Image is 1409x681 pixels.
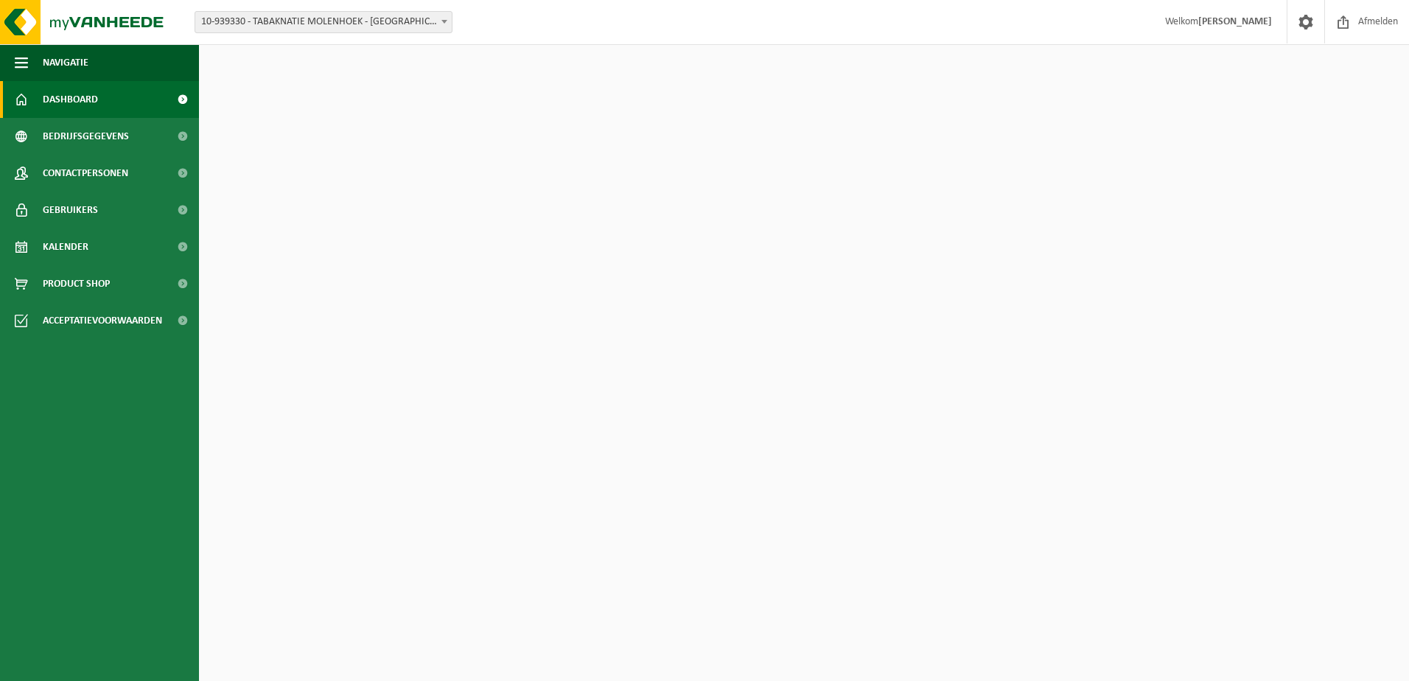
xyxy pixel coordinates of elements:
[43,44,88,81] span: Navigatie
[43,302,162,339] span: Acceptatievoorwaarden
[43,118,129,155] span: Bedrijfsgegevens
[1198,16,1272,27] strong: [PERSON_NAME]
[43,192,98,228] span: Gebruikers
[43,228,88,265] span: Kalender
[43,81,98,118] span: Dashboard
[43,155,128,192] span: Contactpersonen
[43,265,110,302] span: Product Shop
[195,12,452,32] span: 10-939330 - TABAKNATIE MOLENHOEK - MEERDONK
[195,11,452,33] span: 10-939330 - TABAKNATIE MOLENHOEK - MEERDONK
